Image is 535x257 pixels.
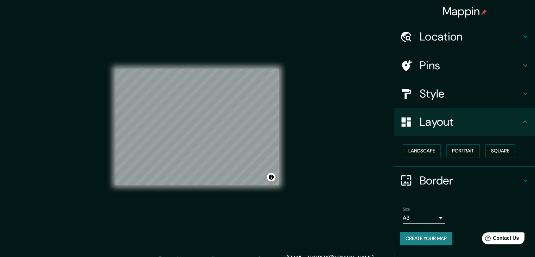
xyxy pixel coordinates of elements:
div: A3 [403,212,445,224]
div: Location [394,23,535,51]
iframe: Help widget launcher [472,230,527,249]
button: Portrait [446,144,480,157]
h4: Mappin [442,4,487,18]
div: Layout [394,108,535,136]
h4: Layout [420,115,521,129]
img: pin-icon.png [481,10,487,15]
h4: Location [420,30,521,44]
button: Square [485,144,515,157]
canvas: Map [115,69,279,185]
button: Landscape [403,144,441,157]
div: Border [394,167,535,195]
h4: Pins [420,58,521,73]
div: Style [394,80,535,108]
button: Toggle attribution [267,173,275,181]
button: Create your map [400,232,452,245]
h4: Border [420,174,521,188]
label: Size [403,206,410,212]
h4: Style [420,87,521,101]
div: Pins [394,51,535,80]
